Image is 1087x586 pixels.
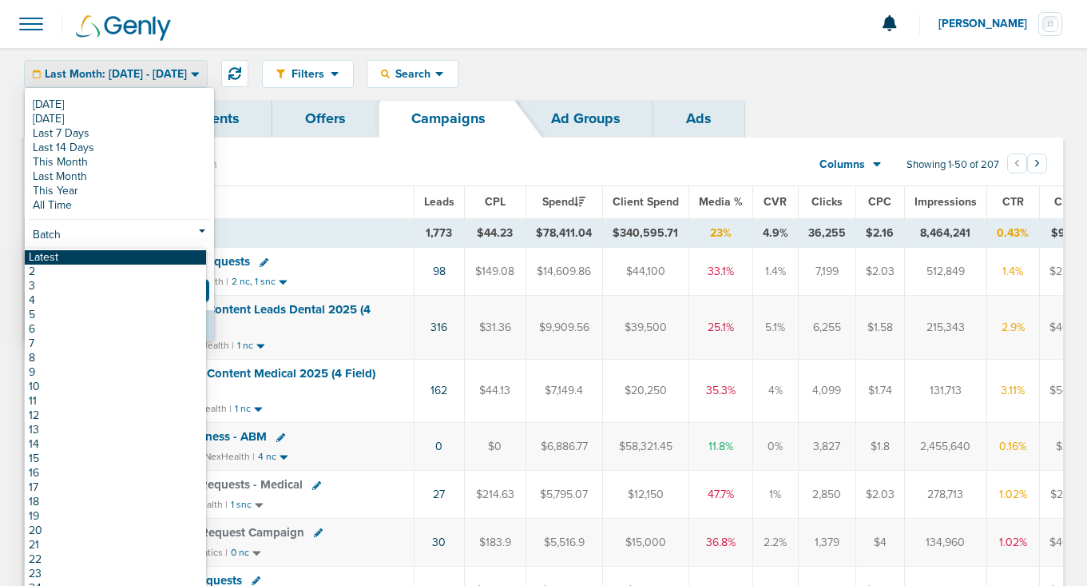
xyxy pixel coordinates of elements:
[653,100,744,138] a: Ads
[855,519,904,567] td: $4
[855,248,904,296] td: $2.03
[25,423,206,437] a: 13
[688,248,752,296] td: 33.1%
[526,248,602,296] td: $14,609.86
[602,248,688,296] td: $44,100
[526,359,602,422] td: $7,149.4
[464,359,526,422] td: $44.13
[904,218,986,248] td: 8,464,241
[798,519,855,567] td: 1,379
[868,195,891,209] span: CPC
[986,423,1039,471] td: 0.16%
[688,218,752,248] td: 23%
[25,409,206,423] a: 12
[904,359,986,422] td: 131,713
[258,451,276,463] small: 4 nc
[430,321,447,334] a: 316
[464,519,526,567] td: $183.9
[181,403,232,414] small: NexHealth |
[272,100,379,138] a: Offers
[526,423,602,471] td: $6,886.77
[29,112,210,126] a: [DATE]
[602,471,688,519] td: $12,150
[25,265,206,279] a: 2
[688,471,752,519] td: 47.7%
[798,471,855,519] td: 2,850
[542,195,585,209] span: Spend
[855,218,904,248] td: $2.16
[602,296,688,359] td: $39,500
[819,157,865,173] span: Columns
[986,248,1039,296] td: 1.4%
[379,100,518,138] a: Campaigns
[235,403,251,415] small: 1 nc
[433,265,446,278] a: 98
[390,67,435,81] span: Search
[798,218,855,248] td: 36,255
[29,169,210,184] a: Last Month
[613,195,679,209] span: Client Spend
[29,198,210,213] a: All Time
[464,248,526,296] td: $149.08
[1054,195,1079,209] span: CPM
[204,451,255,462] small: NexHealth |
[855,423,904,471] td: $1.8
[464,296,526,359] td: $31.36
[94,218,414,248] td: TOTALS ( )
[104,302,371,333] span: NexHealth - Gated Content Leads Dental 2025 (4 Field)
[904,519,986,567] td: 134,960
[752,359,798,422] td: 4%
[904,423,986,471] td: 2,455,640
[430,384,447,397] a: 162
[29,184,210,198] a: This Year
[688,296,752,359] td: 25.1%
[986,519,1039,567] td: 1.02%
[526,296,602,359] td: $9,909.56
[855,359,904,422] td: $1.74
[602,519,688,567] td: $15,000
[602,218,688,248] td: $340,595.71
[25,552,206,567] a: 22
[285,67,331,81] span: Filters
[29,155,210,169] a: This Month
[464,218,526,248] td: $44.23
[914,195,977,209] span: Impressions
[526,471,602,519] td: $5,795.07
[798,248,855,296] td: 7,199
[25,567,206,581] a: 23
[237,340,253,352] small: 1 nc
[25,279,206,293] a: 3
[904,296,986,359] td: 215,343
[24,100,161,138] a: Dashboard
[25,495,206,509] a: 18
[25,250,206,265] a: Latest
[485,195,506,209] span: CPL
[602,423,688,471] td: $58,321.45
[29,226,210,246] a: Batch
[688,423,752,471] td: 11.8%
[752,471,798,519] td: 1%
[526,519,602,567] td: $5,516.9
[25,524,206,538] a: 20
[25,322,206,337] a: 6
[76,15,171,41] img: Genly
[232,276,276,288] small: 2 nc, 1 snc
[29,126,210,141] a: Last 7 Days
[25,452,206,466] a: 15
[184,340,234,351] small: NexHealth |
[231,499,252,511] small: 1 snc
[25,365,206,380] a: 9
[602,359,688,422] td: $20,250
[986,296,1039,359] td: 2.9%
[1002,195,1024,209] span: CTR
[688,519,752,567] td: 36.8%
[25,337,206,351] a: 7
[25,466,206,480] a: 16
[1027,153,1047,173] button: Go to next page
[699,195,743,209] span: Media %
[464,423,526,471] td: $0
[45,69,187,80] span: Last Month: [DATE] - [DATE]
[25,380,206,394] a: 10
[904,248,986,296] td: 512,849
[764,195,787,209] span: CVR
